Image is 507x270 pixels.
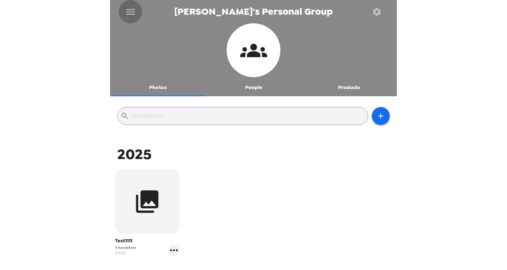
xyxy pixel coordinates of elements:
button: Photos [110,79,206,96]
input: Find photos [132,110,365,122]
span: [DATE] [115,250,136,256]
span: 2025 [117,145,152,164]
span: Test1111 [115,237,180,245]
span: 0 headshots [115,245,136,250]
button: Products [301,79,397,96]
button: People [206,79,302,96]
span: [PERSON_NAME]'s Personal Group [174,7,333,17]
button: gallery menu [168,245,180,256]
